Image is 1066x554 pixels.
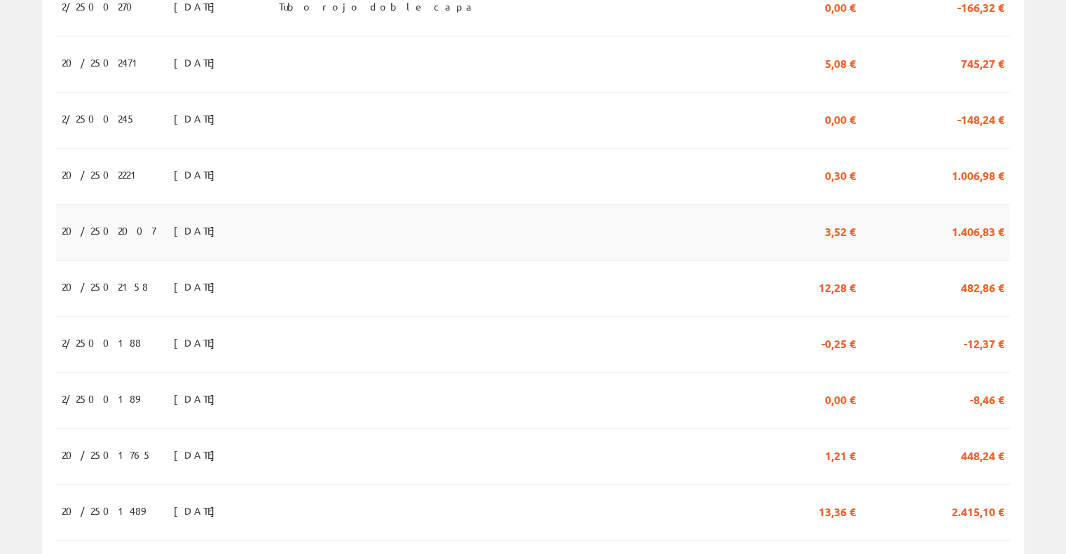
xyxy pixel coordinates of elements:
span: 20/2502221 [62,162,142,186]
span: -8,46 € [970,387,1004,410]
span: 12,28 € [819,275,856,298]
span: [DATE] [174,219,222,242]
span: 20/2501489 [62,499,145,522]
span: 1.406,83 € [952,219,1004,242]
span: [DATE] [174,331,222,354]
span: 1.006,98 € [952,162,1004,186]
span: 448,24 € [961,443,1004,466]
span: [DATE] [174,387,222,410]
span: 13,36 € [819,499,856,522]
span: 745,27 € [961,50,1004,74]
span: 2/2500245 [62,106,136,130]
span: 0,00 € [825,106,856,130]
span: 20/2502471 [62,50,144,74]
span: 0,30 € [825,162,856,186]
span: [DATE] [174,275,222,298]
span: [DATE] [174,499,222,522]
span: -148,24 € [957,106,1004,130]
span: -0,25 € [821,331,856,354]
span: 20/2502007 [62,219,156,242]
span: 3,52 € [825,219,856,242]
span: -12,37 € [964,331,1004,354]
span: [DATE] [174,162,222,186]
span: 482,86 € [961,275,1004,298]
span: 0,00 € [825,387,856,410]
span: 5,08 € [825,50,856,74]
span: 2.415,10 € [952,499,1004,522]
span: 2/2500188 [62,331,141,354]
span: 20/2501765 [62,443,152,466]
span: [DATE] [174,50,222,74]
span: 20/2502158 [62,275,148,298]
span: 2/2500189 [62,387,139,410]
span: [DATE] [174,106,222,130]
span: 1,21 € [825,443,856,466]
span: [DATE] [174,443,222,466]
